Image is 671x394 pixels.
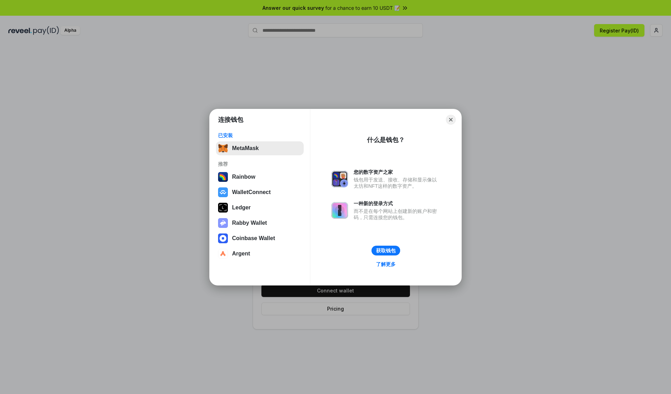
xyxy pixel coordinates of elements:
[376,247,396,254] div: 获取钱包
[216,201,304,215] button: Ledger
[216,216,304,230] button: Rabby Wallet
[218,116,243,124] h1: 连接钱包
[372,260,400,269] a: 了解更多
[331,202,348,219] img: svg+xml,%3Csvg%20xmlns%3D%22http%3A%2F%2Fwww.w3.org%2F2000%2Fsvg%22%20fill%3D%22none%22%20viewBox...
[354,208,440,221] div: 而不是在每个网站上创建新的账户和密码，只需连接您的钱包。
[218,143,228,153] img: svg+xml,%3Csvg%20fill%3D%22none%22%20height%3D%2233%22%20viewBox%3D%220%200%2035%2033%22%20width%...
[232,145,259,151] div: MetaMask
[331,171,348,187] img: svg+xml,%3Csvg%20xmlns%3D%22http%3A%2F%2Fwww.w3.org%2F2000%2Fsvg%22%20fill%3D%22none%22%20viewBox...
[218,161,302,167] div: 推荐
[216,231,304,245] button: Coinbase Wallet
[216,247,304,261] button: Argent
[232,220,267,226] div: Rabby Wallet
[232,174,255,180] div: Rainbow
[218,249,228,259] img: svg+xml,%3Csvg%20width%3D%2228%22%20height%3D%2228%22%20viewBox%3D%220%200%2028%2028%22%20fill%3D...
[371,246,400,255] button: 获取钱包
[367,136,405,144] div: 什么是钱包？
[216,185,304,199] button: WalletConnect
[216,141,304,155] button: MetaMask
[232,205,251,211] div: Ledger
[354,200,440,207] div: 一种新的登录方式
[354,169,440,175] div: 您的数字资产之家
[218,132,302,139] div: 已安装
[218,203,228,213] img: svg+xml,%3Csvg%20xmlns%3D%22http%3A%2F%2Fwww.w3.org%2F2000%2Fsvg%22%20width%3D%2228%22%20height%3...
[216,170,304,184] button: Rainbow
[232,189,271,195] div: WalletConnect
[376,261,396,267] div: 了解更多
[354,177,440,189] div: 钱包用于发送、接收、存储和显示像以太坊和NFT这样的数字资产。
[218,233,228,243] img: svg+xml,%3Csvg%20width%3D%2228%22%20height%3D%2228%22%20viewBox%3D%220%200%2028%2028%22%20fill%3D...
[232,235,275,241] div: Coinbase Wallet
[218,172,228,182] img: svg+xml,%3Csvg%20width%3D%22120%22%20height%3D%22120%22%20viewBox%3D%220%200%20120%20120%22%20fil...
[218,187,228,197] img: svg+xml,%3Csvg%20width%3D%2228%22%20height%3D%2228%22%20viewBox%3D%220%200%2028%2028%22%20fill%3D...
[446,115,456,125] button: Close
[232,251,250,257] div: Argent
[218,218,228,228] img: svg+xml,%3Csvg%20xmlns%3D%22http%3A%2F%2Fwww.w3.org%2F2000%2Fsvg%22%20fill%3D%22none%22%20viewBox...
